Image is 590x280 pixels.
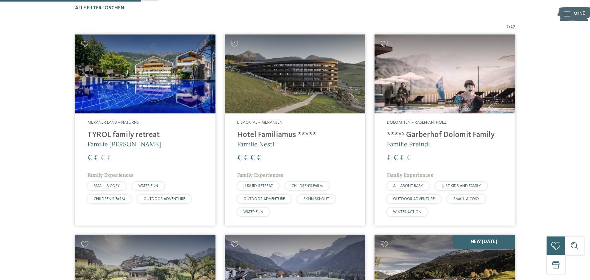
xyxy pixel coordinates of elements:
[387,154,392,162] span: €
[138,184,158,188] span: WATER FUN
[387,172,433,178] span: Family Experiences
[453,197,479,201] span: SMALL & COSY
[400,154,405,162] span: €
[375,34,515,226] a: Familienhotels gesucht? Hier findet ihr die besten! Dolomiten – Rasen-Antholz ****ˢ Garberhof Dol...
[237,172,283,178] span: Family Experiences
[250,154,255,162] span: €
[87,154,92,162] span: €
[387,140,430,148] span: Familie Preindl
[237,140,274,148] span: Familie Nestl
[244,154,248,162] span: €
[100,154,105,162] span: €
[375,34,515,114] img: Familienhotels gesucht? Hier findet ihr die besten!
[237,120,282,125] span: Eisacktal – Meransen
[441,184,481,188] span: JUST KIDS AND FAMILY
[87,120,139,125] span: Meraner Land – Naturns
[225,34,365,114] img: Familienhotels gesucht? Hier findet ihr die besten!
[393,184,423,188] span: ALL ABOUT BABY
[75,6,124,11] span: Alle Filter löschen
[94,184,120,188] span: SMALL & COSY
[94,197,125,201] span: CHILDREN’S FARM
[406,154,411,162] span: €
[87,172,134,178] span: Family Experiences
[75,34,215,226] a: Familienhotels gesucht? Hier findet ihr die besten! Meraner Land – Naturns TYROL family retreat F...
[393,210,421,214] span: WINTER ACTION
[243,184,273,188] span: LUXURY RETREAT
[243,197,285,201] span: OUTDOOR ADVENTURE
[144,197,185,201] span: OUTDOOR ADVENTURE
[304,197,329,201] span: SKI-IN SKI-OUT
[107,154,112,162] span: €
[87,140,161,148] span: Familie [PERSON_NAME]
[506,24,509,30] span: 7
[393,197,435,201] span: OUTDOOR ADVENTURE
[511,24,515,30] span: 27
[243,210,263,214] span: WATER FUN
[237,154,242,162] span: €
[387,131,503,140] h4: ****ˢ Garberhof Dolomit Family
[257,154,261,162] span: €
[94,154,99,162] span: €
[393,154,398,162] span: €
[75,34,215,114] img: Familien Wellness Residence Tyrol ****
[291,184,323,188] span: CHILDREN’S FARM
[387,120,446,125] span: Dolomiten – Rasen-Antholz
[509,24,511,30] span: /
[225,34,365,226] a: Familienhotels gesucht? Hier findet ihr die besten! Eisacktal – Meransen Hotel Familiamus ***** F...
[87,131,203,140] h4: TYROL family retreat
